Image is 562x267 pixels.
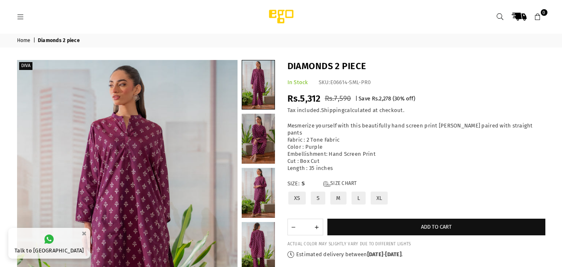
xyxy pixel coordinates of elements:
[287,79,308,85] span: In Stock
[302,180,318,187] span: S
[329,191,347,205] label: M
[321,107,344,114] a: Shipping
[287,122,545,172] p: Mesmerize yourself with this beautifully hand screen print [PERSON_NAME] paired with straight pan...
[323,180,357,187] a: Size Chart
[19,62,32,70] label: Diva
[359,95,370,102] span: Save
[541,9,547,16] span: 0
[530,9,545,24] a: 0
[13,13,28,20] a: Menu
[385,251,401,257] time: [DATE]
[287,93,321,104] span: Rs.5,312
[17,37,32,44] a: Home
[8,228,90,259] a: Talk to [GEOGRAPHIC_DATA]
[421,224,452,230] span: Add to cart
[287,242,545,247] div: ACTUAL COLOR MAY SLIGHTLY VARY DUE TO DIFFERENT LIGHTS
[367,251,384,257] time: [DATE]
[310,191,326,205] label: S
[287,191,307,205] label: XS
[372,95,391,102] span: Rs.2,278
[393,95,415,102] span: ( % off)
[330,79,371,85] span: E06614-SML-PR0
[327,219,545,235] button: Add to cart
[370,191,389,205] label: XL
[355,95,357,102] span: |
[325,94,351,103] span: Rs.7,590
[287,251,545,258] p: Estimated delivery between - .
[287,180,545,187] label: Size:
[33,37,37,44] span: |
[493,9,508,24] a: Search
[319,79,371,86] div: SKU:
[287,219,323,235] quantity-input: Quantity
[287,107,545,114] div: Tax included. calculated at checkout.
[38,37,81,44] span: Diamonds 2 piece
[394,95,400,102] span: 30
[287,60,545,73] h1: Diamonds 2 piece
[11,34,552,47] nav: breadcrumbs
[79,227,89,240] button: ×
[246,8,317,25] img: Ego
[351,191,366,205] label: L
